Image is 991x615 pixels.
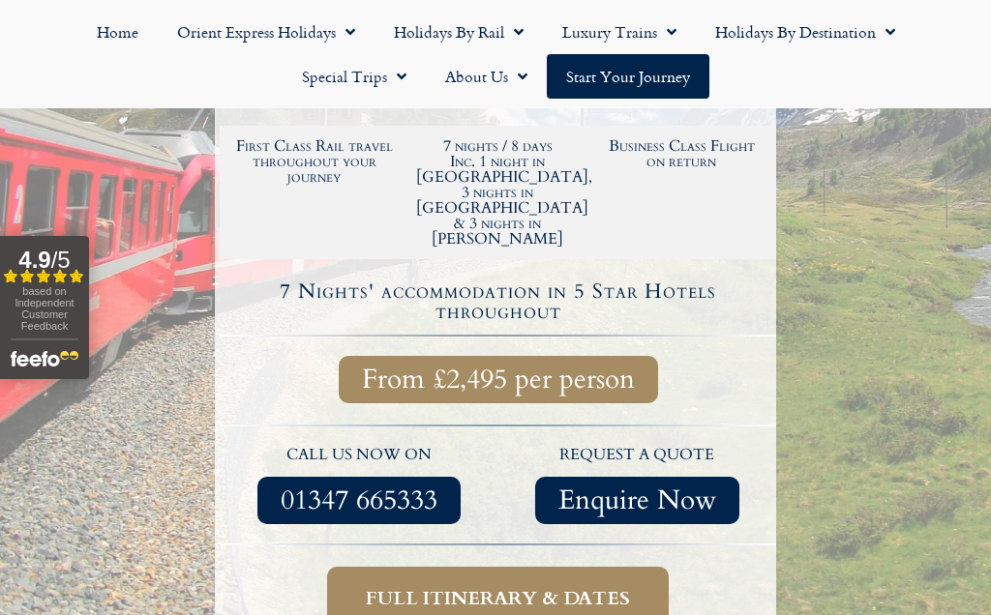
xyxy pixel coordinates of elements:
[10,10,981,99] nav: Menu
[696,10,915,54] a: Holidays by Destination
[223,281,773,322] h4: 7 Nights' accommodation in 5 Star Hotels throughout
[362,367,635,392] span: From £2,495 per person
[375,10,543,54] a: Holidays by Rail
[257,477,461,524] a: 01347 665333
[229,443,489,468] p: call us now on
[508,443,767,468] p: request a quote
[558,488,716,512] span: Enquire Now
[158,10,375,54] a: Orient Express Holidays
[281,488,437,512] span: 01347 665333
[232,138,397,185] h2: First Class Rail travel throughout your journey
[283,54,426,99] a: Special Trips
[535,477,739,524] a: Enquire Now
[543,10,696,54] a: Luxury Trains
[416,138,581,247] h2: 7 nights / 8 days Inc. 1 night in [GEOGRAPHIC_DATA], 3 nights in [GEOGRAPHIC_DATA] & 3 nights in ...
[366,586,630,610] span: Full itinerary & dates
[599,138,764,169] h2: Business Class Flight on return
[77,10,158,54] a: Home
[426,54,547,99] a: About Us
[547,54,709,99] a: Start your Journey
[339,356,658,403] a: From £2,495 per person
